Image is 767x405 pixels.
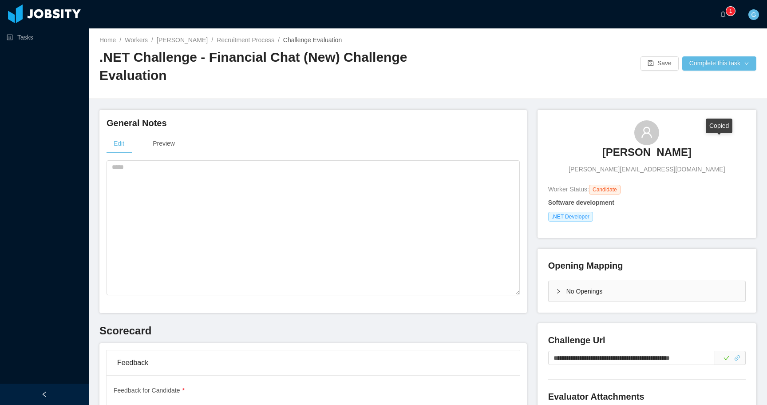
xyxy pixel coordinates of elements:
i: icon: bell [720,11,726,17]
span: [PERSON_NAME][EMAIL_ADDRESS][DOMAIN_NAME] [569,165,725,174]
h4: General Notes [107,117,520,129]
h4: Opening Mapping [548,259,623,272]
div: Copied [724,353,730,363]
button: Complete this taskicon: down [682,56,756,71]
h3: [PERSON_NAME] [602,145,692,159]
span: .NET Developer [548,212,593,222]
a: icon: profileTasks [7,28,82,46]
div: icon: rightNo Openings [549,281,745,302]
button: icon: saveSave [640,56,679,71]
a: Workers [125,36,148,44]
h4: Evaluator Attachments [548,390,746,403]
i: icon: right [556,289,561,294]
span: Worker Status: [548,186,589,193]
span: Challenge Evaluation [283,36,342,44]
span: G [751,9,756,20]
h4: Challenge Url [548,334,746,346]
i: icon: check [724,355,730,361]
h3: Scorecard [99,324,527,338]
div: Edit [107,134,131,154]
p: 1 [729,7,732,16]
span: Candidate [589,185,621,195]
h2: .NET Challenge - Financial Chat (New) Challenge Evaluation [99,48,428,84]
strong: Software development [548,199,614,206]
span: / [278,36,280,44]
sup: 1 [726,7,735,16]
span: / [211,36,213,44]
span: / [119,36,121,44]
span: / [151,36,153,44]
div: Copied [706,119,732,133]
a: Recruitment Process [217,36,274,44]
a: Home [99,36,116,44]
a: icon: link [734,354,740,361]
a: [PERSON_NAME] [602,145,692,165]
span: Feedback for Candidate [114,387,185,394]
i: icon: user [640,126,653,139]
div: Feedback [117,350,509,375]
a: [PERSON_NAME] [157,36,208,44]
div: Preview [146,134,182,154]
